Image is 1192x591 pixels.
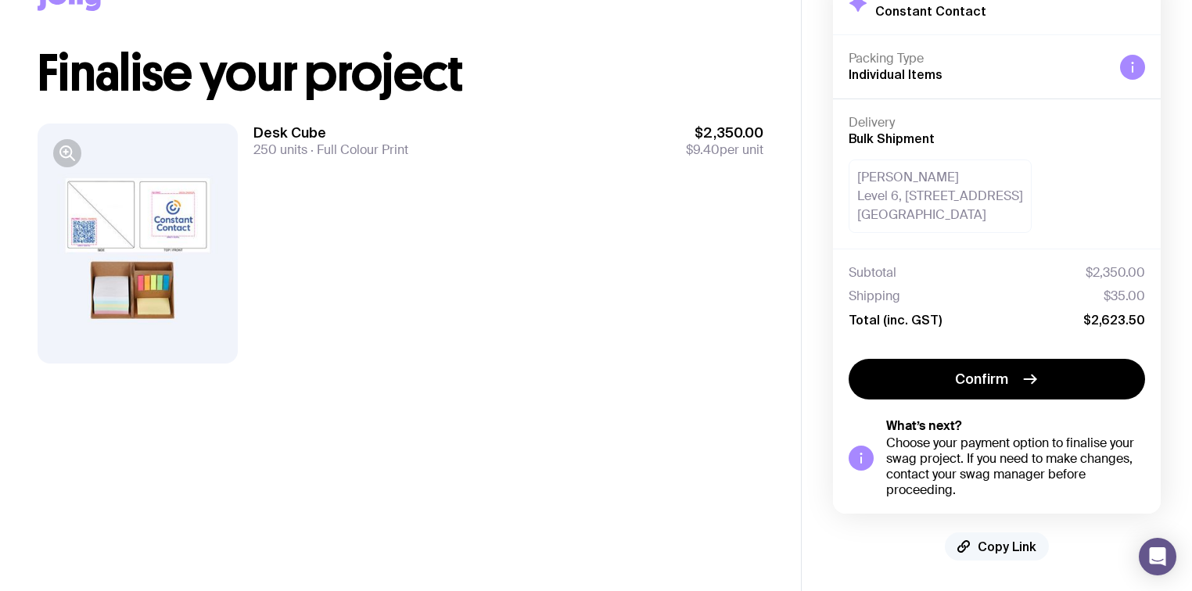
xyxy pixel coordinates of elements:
[849,288,900,304] span: Shipping
[253,141,307,158] span: 250 units
[849,265,896,281] span: Subtotal
[849,51,1108,66] h4: Packing Type
[686,142,763,158] span: per unit
[1083,312,1145,328] span: $2,623.50
[875,3,986,19] h2: Constant Contact
[1086,265,1145,281] span: $2,350.00
[945,532,1049,561] button: Copy Link
[849,359,1145,399] button: Confirm
[955,370,1008,389] span: Confirm
[38,48,763,98] h1: Finalise your project
[686,124,763,142] span: $2,350.00
[886,435,1145,498] div: Choose your payment option to finalise your swag project. If you need to make changes, contact yo...
[849,67,942,81] span: Individual Items
[253,124,408,142] h3: Desk Cube
[849,115,1145,131] h4: Delivery
[849,312,942,328] span: Total (inc. GST)
[849,159,1032,233] div: [PERSON_NAME] Level 6, [STREET_ADDRESS] [GEOGRAPHIC_DATA]
[978,539,1036,554] span: Copy Link
[307,141,408,158] span: Full Colour Print
[849,131,935,145] span: Bulk Shipment
[1139,538,1176,575] div: Open Intercom Messenger
[686,141,720,158] span: $9.40
[886,418,1145,434] h5: What’s next?
[1104,288,1145,304] span: $35.00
